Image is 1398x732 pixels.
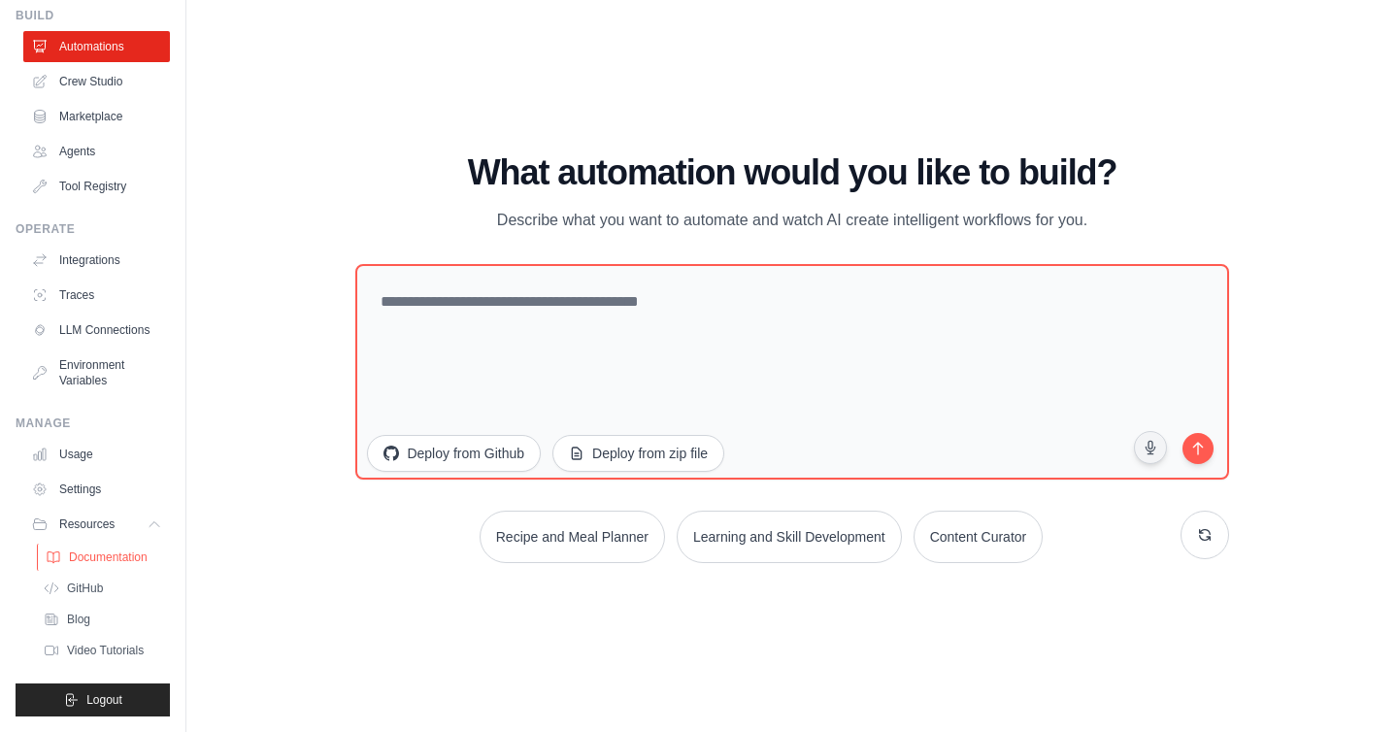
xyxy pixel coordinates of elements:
[86,692,122,708] span: Logout
[23,349,170,396] a: Environment Variables
[914,511,1044,563] button: Content Curator
[35,606,170,633] a: Blog
[67,643,144,658] span: Video Tutorials
[355,153,1228,192] h1: What automation would you like to build?
[466,208,1118,233] p: Describe what you want to automate and watch AI create intelligent workflows for you.
[480,511,665,563] button: Recipe and Meal Planner
[23,31,170,62] a: Automations
[67,612,90,627] span: Blog
[16,683,170,716] button: Logout
[367,435,541,472] button: Deploy from Github
[23,474,170,505] a: Settings
[552,435,724,472] button: Deploy from zip file
[16,221,170,237] div: Operate
[59,516,115,532] span: Resources
[35,575,170,602] a: GitHub
[23,101,170,132] a: Marketplace
[16,416,170,431] div: Manage
[23,136,170,167] a: Agents
[23,280,170,311] a: Traces
[67,581,103,596] span: GitHub
[23,509,170,540] button: Resources
[677,511,902,563] button: Learning and Skill Development
[69,549,148,565] span: Documentation
[16,8,170,23] div: Build
[23,171,170,202] a: Tool Registry
[23,315,170,346] a: LLM Connections
[35,637,170,664] a: Video Tutorials
[23,439,170,470] a: Usage
[23,245,170,276] a: Integrations
[37,544,172,571] a: Documentation
[23,66,170,97] a: Crew Studio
